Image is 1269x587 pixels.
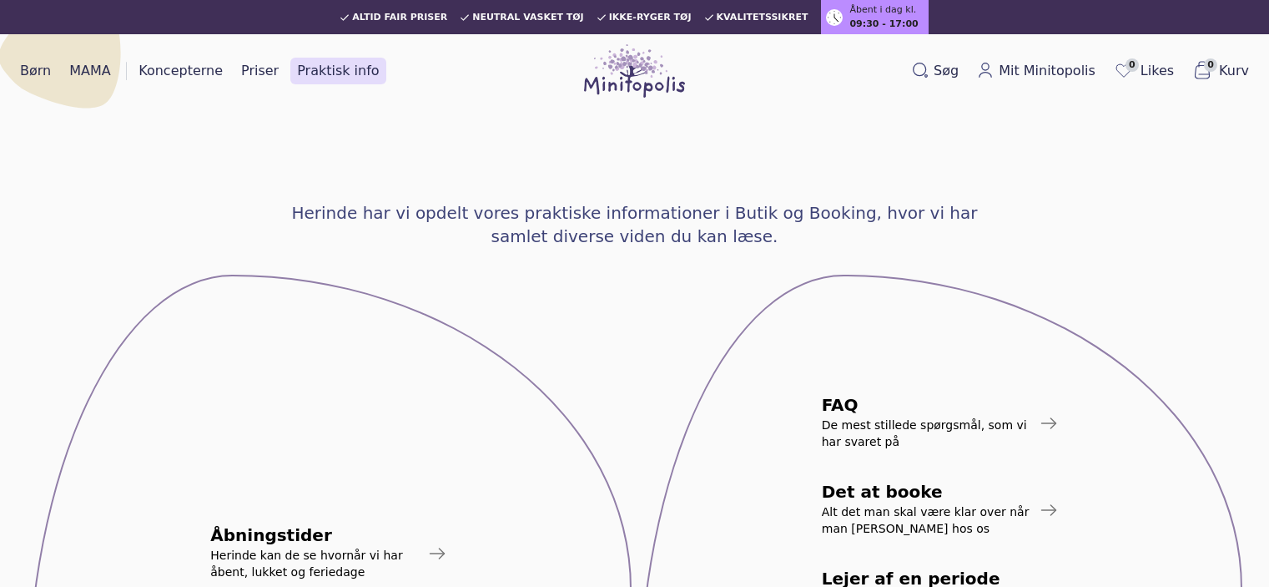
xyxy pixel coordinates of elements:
a: Priser [234,58,285,84]
img: Minitopolis logo [584,44,686,98]
span: Kurv [1219,61,1249,81]
span: Alt det man skal være klar over når man [PERSON_NAME] hos os [822,504,1032,537]
div: Booking [869,330,1011,363]
span: Herinde kan de se hvornår vi har åbent, lukket og feriedage [210,547,420,580]
span: Åbent i dag kl. [849,3,916,18]
a: Koncepterne [132,58,229,84]
h1: Praktisk info [486,128,783,181]
span: Åbningstider [210,527,420,544]
a: Det at bookeAlt det man skal være klar over når man [PERSON_NAME] hos os [815,477,1065,544]
a: Mit Minitopolis [970,58,1102,84]
span: Kvalitetssikret [717,13,808,23]
span: De mest stillede spørgsmål, som vi har svaret på [822,417,1032,450]
a: 0Likes [1107,57,1181,85]
a: FAQDe mest stillede spørgsmål, som vi har svaret på [815,390,1065,457]
span: Neutral vasket tøj [472,13,584,23]
a: ÅbningstiderHerinde kan de se hvornår vi har åbent, lukket og feriedage [204,520,454,587]
span: 0 [1125,58,1139,72]
button: Søg [905,58,965,84]
h4: Herinde har vi opdelt vores praktiske informationer i Butik og Booking, hvor vi har samlet divers... [261,201,1009,248]
span: Altid fair priser [352,13,447,23]
a: MAMA [63,58,118,84]
a: Børn [13,58,58,84]
span: Søg [934,61,959,81]
span: Mit Minitopolis [999,61,1095,81]
span: Ikke-ryger tøj [609,13,692,23]
div: Butik [281,460,377,493]
span: 09:30 - 17:00 [849,18,918,32]
button: 0Kurv [1186,57,1256,85]
span: Likes [1141,61,1174,81]
a: Praktisk info [290,58,385,84]
span: FAQ [822,397,1032,413]
span: 0 [1204,58,1217,72]
span: Lejer af en periode [822,570,1032,587]
span: Det at booke [822,483,1032,500]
